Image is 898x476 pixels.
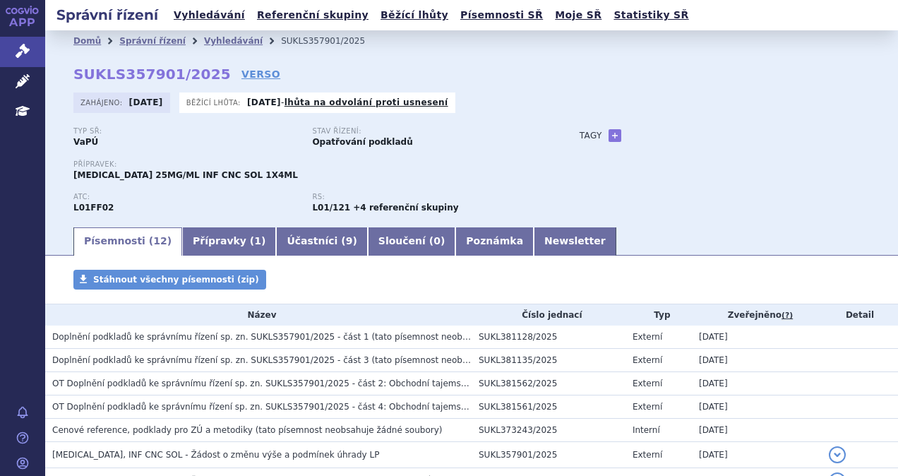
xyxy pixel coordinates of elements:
[45,304,472,326] th: Název
[93,275,259,285] span: Stáhnout všechny písemnosti (zip)
[829,446,846,463] button: detail
[455,227,534,256] a: Poznámka
[609,6,693,25] a: Statistiky SŘ
[73,160,551,169] p: Přípravek:
[472,442,625,468] td: SUKL357901/2025
[692,442,822,468] td: [DATE]
[52,402,472,412] span: OT Doplnění podkladů ke správnímu řízení sp. zn. SUKLS357901/2025 - část 4: Obchodní tajemství
[73,193,298,201] p: ATC:
[247,97,281,107] strong: [DATE]
[204,36,263,46] a: Vyhledávání
[472,419,625,442] td: SUKL373243/2025
[692,304,822,326] th: Zveřejněno
[472,372,625,395] td: SUKL381562/2025
[633,425,660,435] span: Interní
[186,97,244,108] span: Běžící lhůta:
[371,332,558,342] span: (tato písemnost neobsahuje žádné soubory)
[692,419,822,442] td: [DATE]
[73,227,182,256] a: Písemnosti (12)
[80,97,125,108] span: Zahájeno:
[472,395,625,419] td: SUKL381561/2025
[371,355,558,365] span: (tato písemnost neobsahuje žádné soubory)
[52,332,369,342] span: Doplnění podkladů ke správnímu řízení sp. zn. SUKLS357901/2025 - část 1
[241,67,280,81] a: VERSO
[153,235,167,246] span: 12
[692,372,822,395] td: [DATE]
[551,6,606,25] a: Moje SŘ
[73,203,114,213] strong: PEMBROLIZUMAB
[73,170,298,180] span: [MEDICAL_DATA] 25MG/ML INF CNC SOL 1X4ML
[276,227,367,256] a: Účastníci (9)
[169,6,249,25] a: Vyhledávání
[129,97,163,107] strong: [DATE]
[633,355,662,365] span: Externí
[247,97,448,108] p: -
[633,379,662,388] span: Externí
[73,36,101,46] a: Domů
[312,193,537,201] p: RS:
[353,203,458,213] strong: +4 referenční skupiny
[368,227,455,256] a: Sloučení (0)
[456,6,547,25] a: Písemnosti SŘ
[472,326,625,349] td: SUKL381128/2025
[281,30,383,52] li: SUKLS357901/2025
[253,6,373,25] a: Referenční skupiny
[609,129,621,142] a: +
[182,227,276,256] a: Přípravky (1)
[312,203,350,213] strong: pembrolizumab
[73,66,231,83] strong: SUKLS357901/2025
[52,379,472,388] span: OT Doplnění podkladů ke správnímu řízení sp. zn. SUKLS357901/2025 - část 2: Obchodní tajemství
[692,326,822,349] td: [DATE]
[534,227,616,256] a: Newsletter
[254,235,261,246] span: 1
[52,450,379,460] span: KEYTRUDA, INF CNC SOL - Žádost o změnu výše a podmínek úhrady LP
[692,395,822,419] td: [DATE]
[822,304,898,326] th: Detail
[52,355,369,365] span: Doplnění podkladů ke správnímu řízení sp. zn. SUKLS357901/2025 - část 3
[633,402,662,412] span: Externí
[256,425,443,435] span: (tato písemnost neobsahuje žádné soubory)
[580,127,602,144] h3: Tagy
[73,127,298,136] p: Typ SŘ:
[119,36,186,46] a: Správní řízení
[692,349,822,372] td: [DATE]
[472,349,625,372] td: SUKL381135/2025
[376,6,453,25] a: Běžící lhůty
[312,127,537,136] p: Stav řízení:
[73,137,98,147] strong: VaPÚ
[73,270,266,290] a: Stáhnout všechny písemnosti (zip)
[285,97,448,107] a: lhůta na odvolání proti usnesení
[433,235,441,246] span: 0
[346,235,353,246] span: 9
[52,425,253,435] span: Cenové reference, podklady pro ZÚ a metodiky
[633,332,662,342] span: Externí
[472,304,625,326] th: Číslo jednací
[782,311,793,321] abbr: (?)
[633,450,662,460] span: Externí
[45,5,169,25] h2: Správní řízení
[625,304,692,326] th: Typ
[312,137,412,147] strong: Opatřování podkladů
